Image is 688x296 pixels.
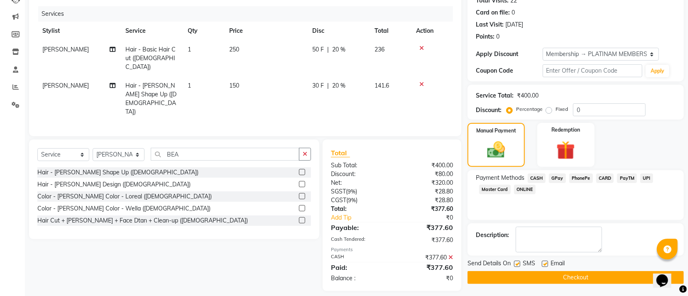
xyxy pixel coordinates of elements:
[37,204,211,213] div: Color - [PERSON_NAME] Color - Wella ([DEMOGRAPHIC_DATA])
[516,105,543,113] label: Percentage
[476,91,514,100] div: Service Total:
[392,187,459,196] div: ₹28.80
[403,213,459,222] div: ₹0
[468,259,511,269] span: Send Details On
[325,253,392,262] div: CASH
[325,187,392,196] div: ( )
[37,192,212,201] div: Color - [PERSON_NAME] Color - Loreal ([DEMOGRAPHIC_DATA])
[392,179,459,187] div: ₹320.00
[476,106,502,115] div: Discount:
[375,46,384,53] span: 236
[596,174,614,183] span: CARD
[482,139,511,160] img: _cash.svg
[476,50,542,59] div: Apply Discount
[331,149,350,157] span: Total
[37,216,248,225] div: Hair Cut + [PERSON_NAME] + Face Dtan + Clean-up ([DEMOGRAPHIC_DATA])
[325,262,392,272] div: Paid:
[332,45,345,54] span: 20 %
[392,196,459,205] div: ₹28.80
[325,236,392,245] div: Cash Tendered:
[37,168,198,177] div: Hair - [PERSON_NAME] Shape Up ([DEMOGRAPHIC_DATA])
[307,22,370,40] th: Disc
[556,105,568,113] label: Fixed
[325,205,392,213] div: Total:
[370,22,411,40] th: Total
[468,271,684,284] button: Checkout
[325,223,392,232] div: Payable:
[37,22,120,40] th: Stylist
[551,139,581,162] img: _gift.svg
[375,82,389,89] span: 141.6
[646,65,669,77] button: Apply
[476,174,524,182] span: Payment Methods
[151,148,299,161] input: Search or Scan
[224,22,307,40] th: Price
[392,223,459,232] div: ₹377.60
[523,259,535,269] span: SMS
[569,174,593,183] span: PhonePe
[331,246,453,253] div: Payments
[543,64,642,77] input: Enter Offer / Coupon Code
[42,46,89,53] span: [PERSON_NAME]
[125,46,176,71] span: Hair - Basic Hair Cut ([DEMOGRAPHIC_DATA])
[517,91,539,100] div: ₹400.00
[411,22,453,40] th: Action
[392,274,459,283] div: ₹0
[348,188,355,195] span: 9%
[392,205,459,213] div: ₹377.60
[392,262,459,272] div: ₹377.60
[331,196,346,204] span: CGST
[476,20,504,29] div: Last Visit:
[42,82,89,89] span: [PERSON_NAME]
[392,161,459,170] div: ₹400.00
[551,126,580,134] label: Redemption
[512,8,515,17] div: 0
[331,188,346,195] span: SGST
[476,66,542,75] div: Coupon Code
[325,179,392,187] div: Net:
[325,196,392,205] div: ( )
[496,32,499,41] div: 0
[312,81,324,90] span: 30 F
[476,8,510,17] div: Card on file:
[38,6,459,22] div: Services
[479,185,511,194] span: Master Card
[325,161,392,170] div: Sub Total:
[476,127,516,135] label: Manual Payment
[617,174,637,183] span: PayTM
[325,213,403,222] a: Add Tip
[640,174,653,183] span: UPI
[348,197,356,203] span: 9%
[183,22,224,40] th: Qty
[327,45,329,54] span: |
[653,263,680,288] iframe: chat widget
[312,45,324,54] span: 50 F
[120,22,183,40] th: Service
[514,185,536,194] span: ONLINE
[392,170,459,179] div: ₹80.00
[125,82,176,115] span: Hair - [PERSON_NAME] Shape Up ([DEMOGRAPHIC_DATA])
[528,174,546,183] span: CASH
[551,259,565,269] span: Email
[392,236,459,245] div: ₹377.60
[188,46,191,53] span: 1
[476,32,495,41] div: Points:
[505,20,523,29] div: [DATE]
[229,82,239,89] span: 150
[476,231,509,240] div: Description:
[325,274,392,283] div: Balance :
[392,253,459,262] div: ₹377.60
[549,174,566,183] span: GPay
[332,81,345,90] span: 20 %
[37,180,191,189] div: Hair - [PERSON_NAME] Design ([DEMOGRAPHIC_DATA])
[327,81,329,90] span: |
[188,82,191,89] span: 1
[229,46,239,53] span: 250
[325,170,392,179] div: Discount:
